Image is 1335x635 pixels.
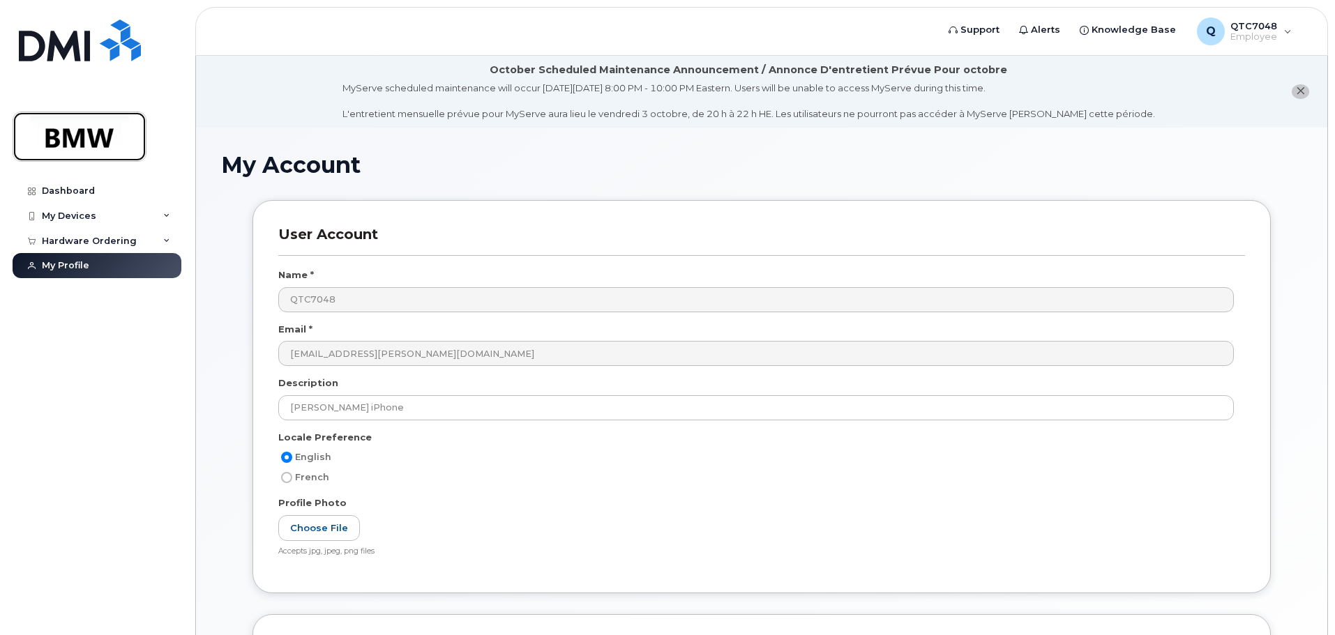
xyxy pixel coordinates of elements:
[278,376,338,390] label: Description
[1274,574,1325,625] iframe: Messenger Launcher
[221,153,1302,177] h1: My Account
[278,226,1245,256] h3: User Account
[490,63,1007,77] div: October Scheduled Maintenance Announcement / Annonce D'entretient Prévue Pour octobre
[278,496,347,510] label: Profile Photo
[1292,84,1309,99] button: close notification
[281,452,292,463] input: English
[278,431,372,444] label: Locale Preference
[278,268,314,282] label: Name *
[295,472,329,482] span: French
[342,82,1155,121] div: MyServe scheduled maintenance will occur [DATE][DATE] 8:00 PM - 10:00 PM Eastern. Users will be u...
[295,452,331,462] span: English
[278,323,312,336] label: Email *
[281,472,292,483] input: French
[278,515,360,541] label: Choose File
[278,546,1234,557] div: Accepts jpg, jpeg, png files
